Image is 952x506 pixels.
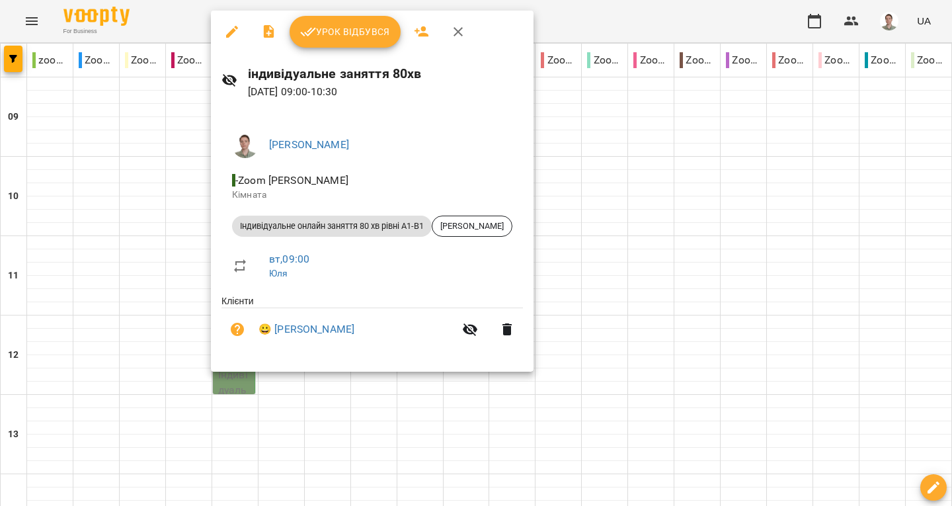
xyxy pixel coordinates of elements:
[290,16,401,48] button: Урок відбувся
[269,253,309,265] a: вт , 09:00
[269,268,288,278] a: Юля
[248,63,523,84] h6: індивідуальне заняття 80хв
[232,220,432,232] span: Індивідуальне онлайн заняття 80 хв рівні А1-В1
[269,138,349,151] a: [PERSON_NAME]
[300,24,390,40] span: Урок відбувся
[432,220,512,232] span: [PERSON_NAME]
[232,132,258,158] img: 08937551b77b2e829bc2e90478a9daa6.png
[232,189,512,202] p: Кімната
[221,314,253,345] button: Візит ще не сплачено. Додати оплату?
[248,84,523,100] p: [DATE] 09:00 - 10:30
[258,321,354,337] a: 😀 [PERSON_NAME]
[232,174,351,187] span: - Zoom [PERSON_NAME]
[221,294,523,356] ul: Клієнти
[432,216,512,237] div: [PERSON_NAME]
